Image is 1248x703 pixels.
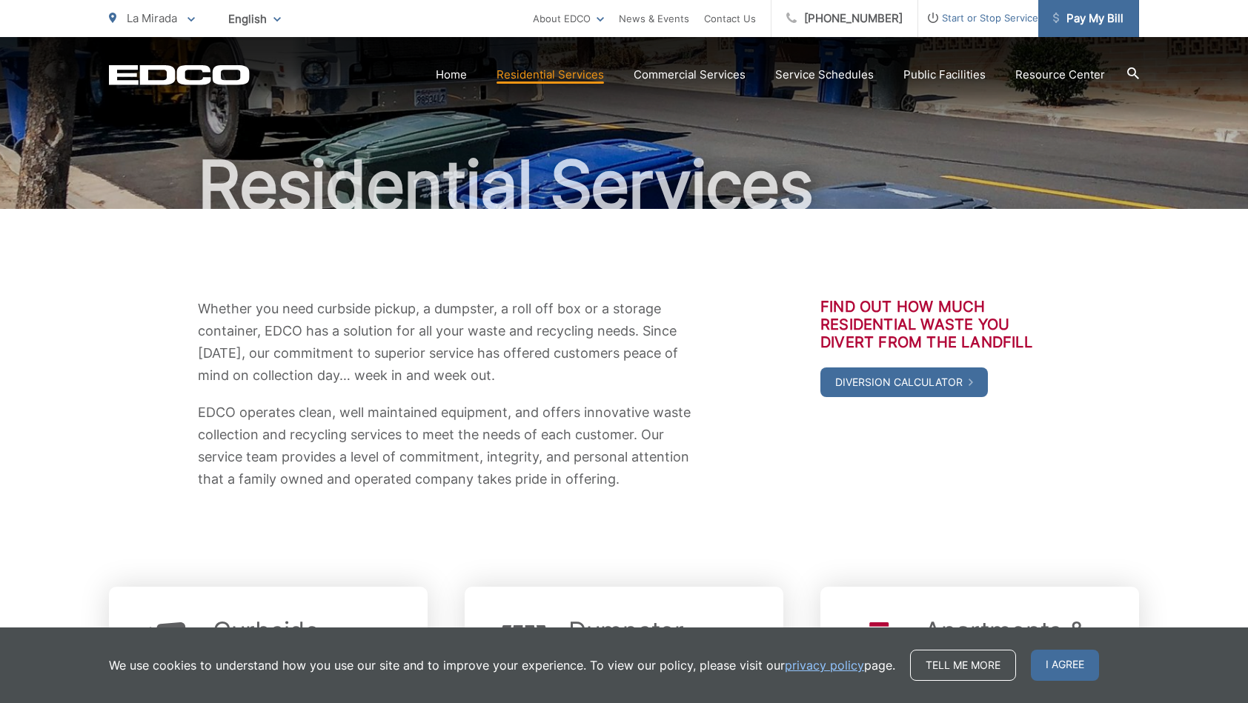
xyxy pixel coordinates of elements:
[1053,10,1123,27] span: Pay My Bill
[198,402,694,490] p: EDCO operates clean, well maintained equipment, and offers innovative waste collection and recycl...
[1015,66,1105,84] a: Resource Center
[198,298,694,387] p: Whether you need curbside pickup, a dumpster, a roll off box or a storage container, EDCO has a s...
[127,11,177,25] span: La Mirada
[704,10,756,27] a: Contact Us
[497,66,604,84] a: Residential Services
[619,10,689,27] a: News & Events
[109,656,895,674] p: We use cookies to understand how you use our site and to improve your experience. To view our pol...
[924,616,1109,676] a: Apartments & Condos
[820,298,1050,351] h3: Find out how much residential waste you divert from the landfill
[533,10,604,27] a: About EDCO
[568,616,754,676] a: Dumpster Service
[213,616,398,676] a: Curbside Pickup
[910,650,1016,681] a: Tell me more
[820,367,988,397] a: Diversion Calculator
[109,64,250,85] a: EDCD logo. Return to the homepage.
[775,66,874,84] a: Service Schedules
[903,66,986,84] a: Public Facilities
[634,66,746,84] a: Commercial Services
[109,148,1139,222] h1: Residential Services
[436,66,467,84] a: Home
[217,6,292,32] span: English
[785,656,864,674] a: privacy policy
[1031,650,1099,681] span: I agree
